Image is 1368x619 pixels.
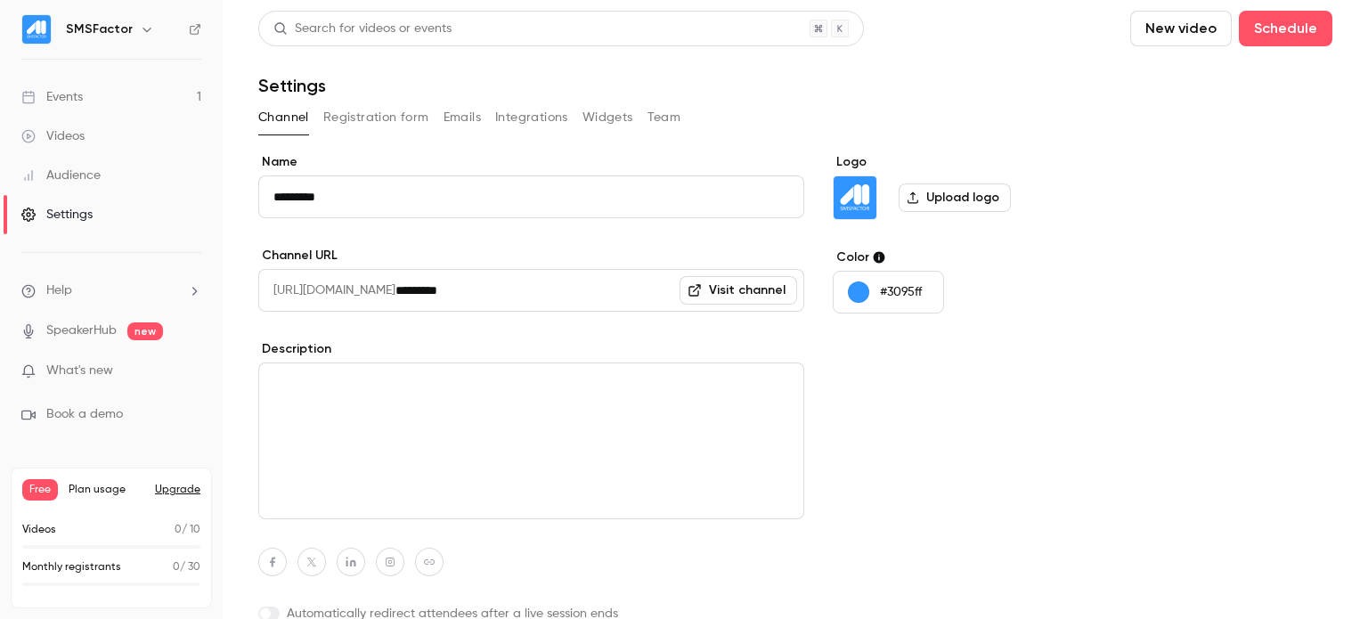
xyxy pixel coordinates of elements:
[22,479,58,501] span: Free
[173,559,200,575] p: / 30
[22,559,121,575] p: Monthly registrants
[127,322,163,340] span: new
[46,281,72,300] span: Help
[46,322,117,340] a: SpeakerHub
[1130,11,1232,46] button: New video
[22,522,56,538] p: Videos
[21,281,201,300] li: help-dropdown-opener
[833,248,1106,266] label: Color
[444,103,481,132] button: Emails
[46,362,113,380] span: What's new
[495,103,568,132] button: Integrations
[258,340,804,358] label: Description
[175,522,200,538] p: / 10
[833,153,1106,171] label: Logo
[258,103,309,132] button: Channel
[833,271,944,314] button: #3095ff
[21,167,101,184] div: Audience
[1239,11,1332,46] button: Schedule
[258,153,804,171] label: Name
[647,103,681,132] button: Team
[155,483,200,497] button: Upgrade
[582,103,633,132] button: Widgets
[834,176,876,219] img: SMSFactor
[21,88,83,106] div: Events
[66,20,133,38] h6: SMSFactor
[258,247,804,265] label: Channel URL
[258,269,395,312] span: [URL][DOMAIN_NAME]
[46,405,123,424] span: Book a demo
[258,75,326,96] h1: Settings
[899,183,1011,212] label: Upload logo
[680,276,797,305] a: Visit channel
[880,283,922,301] p: #3095ff
[69,483,144,497] span: Plan usage
[173,562,180,573] span: 0
[21,206,93,224] div: Settings
[833,153,1106,220] section: Logo
[21,127,85,145] div: Videos
[323,103,429,132] button: Registration form
[175,525,182,535] span: 0
[273,20,452,38] div: Search for videos or events
[22,15,51,44] img: SMSFactor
